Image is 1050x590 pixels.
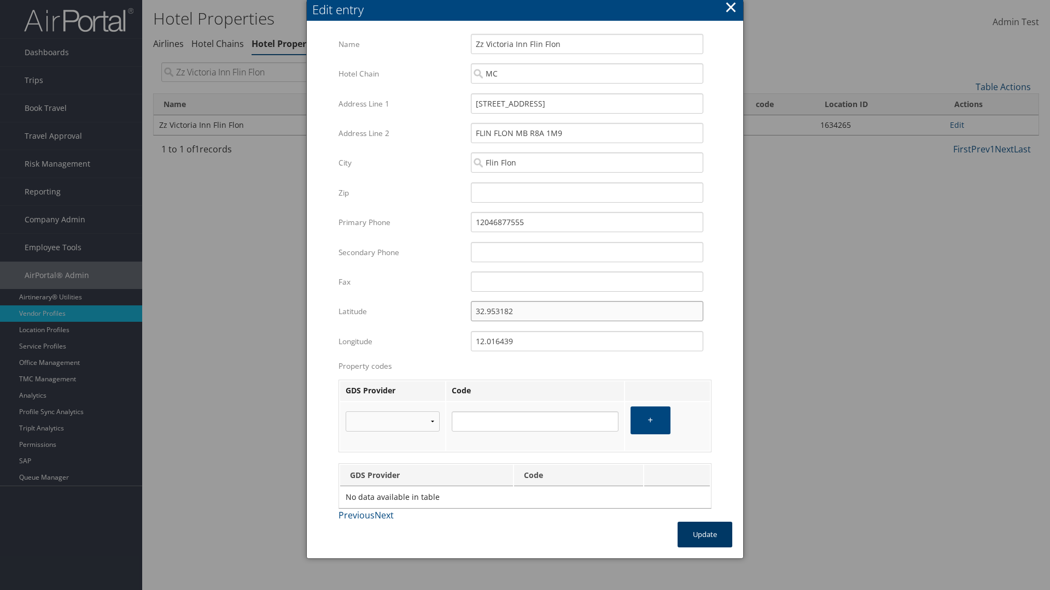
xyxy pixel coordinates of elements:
th: Code: activate to sort column ascending [514,465,643,486]
label: City [339,152,463,173]
th: : activate to sort column ascending [644,465,710,486]
th: GDS Provider: activate to sort column descending [340,465,513,486]
label: Primary Phone [339,212,463,233]
button: Update [678,522,732,547]
label: Hotel Chain [339,63,463,84]
div: Edit entry [312,1,743,18]
label: Address Line 2 [339,123,463,144]
a: Previous [339,509,375,521]
label: Property codes [339,361,711,371]
label: Secondary Phone [339,242,463,263]
label: Fax [339,272,463,292]
label: Address Line 1 [339,93,463,114]
a: Next [375,509,394,521]
td: No data available in table [340,487,710,507]
label: Zip [339,182,463,203]
label: Latitude [339,301,463,322]
button: + [631,406,670,434]
label: Name [339,34,463,55]
th: Code [446,381,624,401]
label: Longitude [339,331,463,352]
th: GDS Provider [340,381,445,401]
